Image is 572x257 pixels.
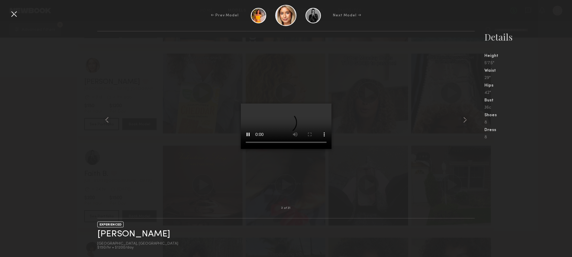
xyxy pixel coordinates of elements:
[484,135,572,140] div: 8
[484,106,572,110] div: 36c
[333,13,361,18] div: Next Model →
[484,31,572,43] div: Details
[97,242,178,246] div: [GEOGRAPHIC_DATA], [GEOGRAPHIC_DATA]
[484,128,572,132] div: Dress
[211,13,239,18] div: ← Prev Model
[281,207,291,210] div: 3 of 31
[97,246,178,250] div: $150/hr • $1200/day
[484,98,572,103] div: Bust
[484,61,572,65] div: 5'7.5"
[484,91,572,95] div: 42"
[484,84,572,88] div: Hips
[484,69,572,73] div: Waist
[484,54,572,58] div: Height
[484,76,572,80] div: 29"
[484,113,572,117] div: Shoes
[484,120,572,125] div: 8
[97,229,170,239] a: [PERSON_NAME]
[97,222,124,227] div: EXPERIENCED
